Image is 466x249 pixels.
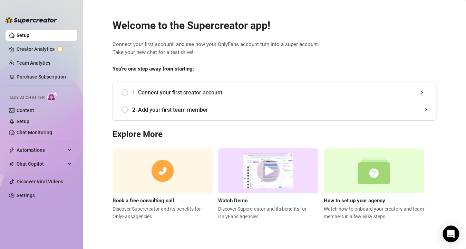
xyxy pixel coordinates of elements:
a: Setup [17,119,29,124]
h3: Explore More [113,129,436,140]
span: Discover Supercreator and its benefits for OnlyFans agencies. [218,205,318,220]
a: Setup [17,33,29,38]
span: Watch how to onboard your creators and team members in a few easy steps. [324,205,424,220]
img: setup agency guide [324,148,424,194]
span: Connect your first account, and see how your OnlyFans account turn into a super account. Take you... [113,40,436,57]
strong: Book a free consulting call [113,197,174,204]
span: Izzy AI Chatter [10,94,45,101]
span: Discover Supercreator and its benefits for OnlyFans agencies [113,205,213,220]
a: Creator Analytics exclamation-circle [17,44,72,55]
span: Automations [17,145,66,156]
span: 2. Add your first team member [132,105,428,114]
a: Purchase Subscription [17,71,72,82]
img: Chat Copilot [9,162,13,166]
div: 1. Connect your first creator account [121,84,428,101]
a: Chat Monitoring [17,130,52,135]
div: 2. Add your first team member [121,101,428,118]
span: collapsed [419,90,424,94]
a: Discover Viral Videos [17,179,63,184]
a: Team Analytics [17,60,50,66]
strong: How to set up your agency [324,197,385,204]
img: AI Chatter [47,92,58,102]
a: Book a free consulting callDiscover Supercreator and its benefits for OnlyFansagencies [113,148,213,220]
div: Open Intercom Messenger [443,225,459,242]
img: logo-BBDzfeDw.svg [6,17,57,24]
a: Settings [17,193,35,198]
img: supercreator demo [218,148,318,194]
span: Chat Copilot [17,158,66,169]
strong: Watch Demo [218,197,247,204]
a: Content [17,108,34,113]
img: consulting call [113,148,213,194]
span: 1. Connect your first creator account [132,88,428,97]
a: How to set up your agencyWatch how to onboard your creators and team members in a few easy steps. [324,148,424,220]
span: thunderbolt [9,147,14,153]
h2: Welcome to the Supercreator app! [113,19,436,32]
span: collapsed [424,108,428,112]
strong: You’re one step away from starting: [113,66,194,72]
a: Watch DemoDiscover Supercreator and its benefits for OnlyFans agencies. [218,148,318,220]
